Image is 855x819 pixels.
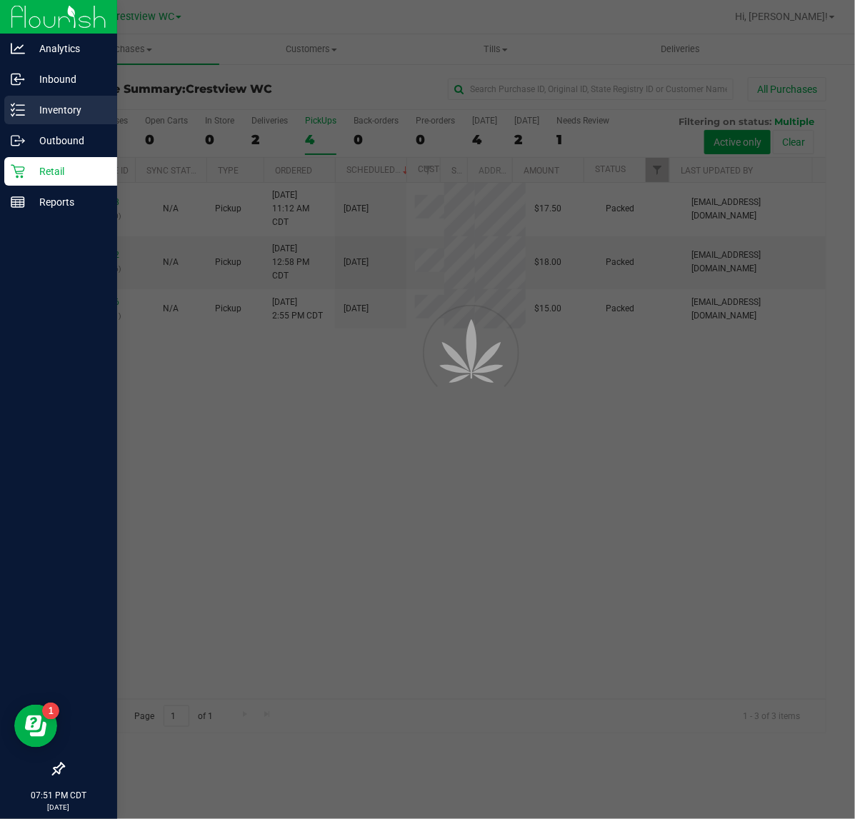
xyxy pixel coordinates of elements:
inline-svg: Reports [11,195,25,209]
inline-svg: Inbound [11,72,25,86]
iframe: Resource center unread badge [42,703,59,720]
p: 07:51 PM CDT [6,789,111,802]
inline-svg: Retail [11,164,25,179]
p: [DATE] [6,802,111,813]
p: Outbound [25,132,111,149]
iframe: Resource center [14,705,57,748]
p: Analytics [25,40,111,57]
p: Inventory [25,101,111,119]
inline-svg: Inventory [11,103,25,117]
p: Reports [25,194,111,211]
inline-svg: Analytics [11,41,25,56]
p: Inbound [25,71,111,88]
inline-svg: Outbound [11,134,25,148]
p: Retail [25,163,111,180]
